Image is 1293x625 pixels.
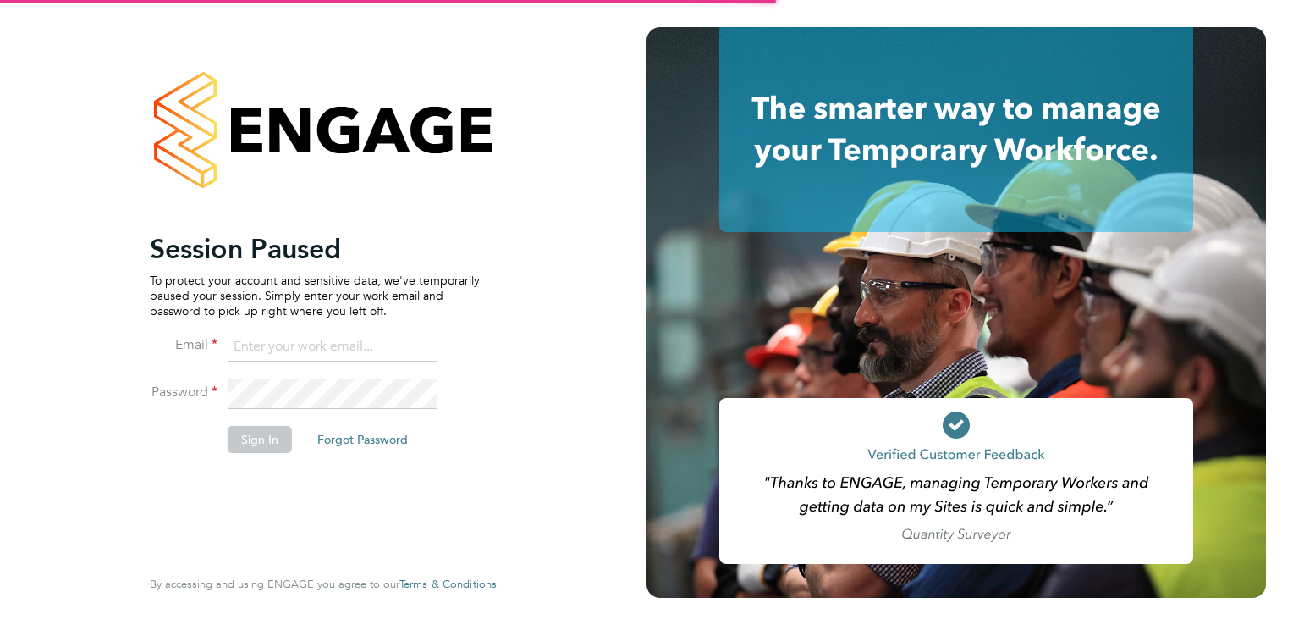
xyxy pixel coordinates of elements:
p: To protect your account and sensitive data, we've temporarily paused your session. Simply enter y... [150,273,480,319]
span: By accessing and using ENGAGE you agree to our [150,577,497,591]
button: Forgot Password [304,426,421,453]
span: Terms & Conditions [399,577,497,591]
button: Sign In [228,426,292,453]
label: Password [150,384,217,401]
label: Email [150,336,217,354]
h2: Session Paused [150,232,480,266]
a: Terms & Conditions [399,578,497,591]
input: Enter your work email... [228,332,437,362]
